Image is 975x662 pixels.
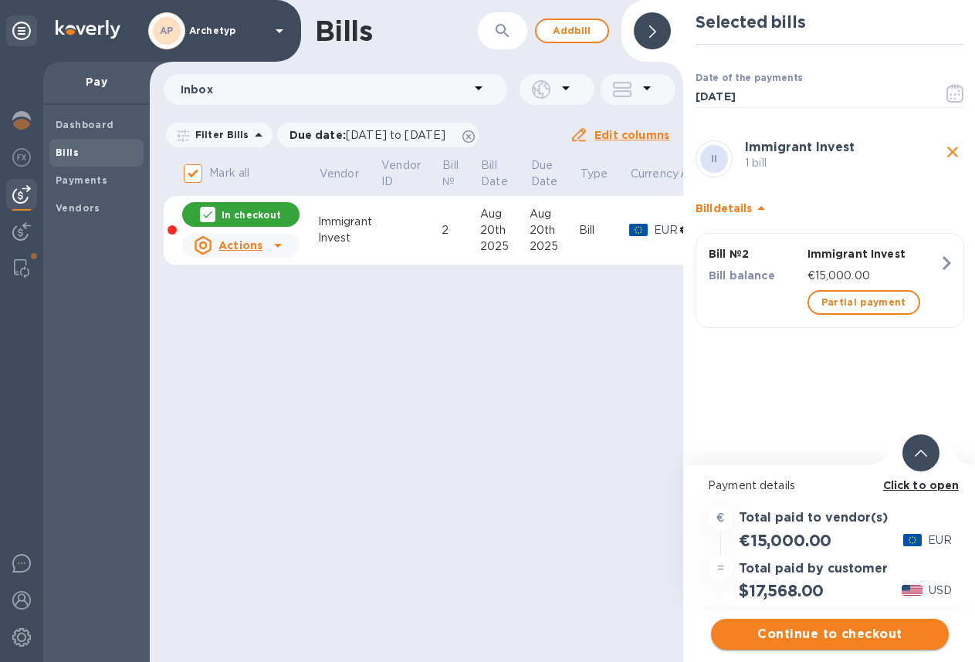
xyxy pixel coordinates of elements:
div: 20th [480,222,530,238]
span: Type [580,166,628,182]
p: Type [580,166,608,182]
div: Aug [480,206,530,222]
p: Vendor ID [381,157,421,190]
p: Bill № 2 [709,246,801,262]
p: In checkout [222,208,281,221]
b: Payments [56,174,107,186]
div: 2025 [480,238,530,255]
div: 2025 [530,238,579,255]
p: Pay [56,74,137,90]
div: Unpin categories [6,15,37,46]
p: Payment details [708,478,952,494]
u: Edit columns [594,129,669,141]
div: Invest [318,230,380,246]
span: Bill № [443,157,479,190]
p: Mark all [210,165,250,181]
p: Due Date [531,157,558,190]
p: Bill balance [709,268,801,283]
button: Addbill [535,19,609,43]
span: Add bill [549,22,595,40]
span: Bill Date [482,157,529,190]
p: Archetyp [189,25,266,36]
p: Inbox [181,82,469,97]
div: = [708,556,733,581]
button: close [941,140,964,164]
h3: Total paid by customer [739,562,888,576]
b: Bill details [696,202,752,214]
div: €15,000.00 [679,222,748,238]
p: EUR [654,222,679,238]
button: Continue to checkout [711,619,949,650]
p: EUR [928,532,952,549]
img: USD [902,585,923,596]
p: Currency [630,166,678,182]
p: Immigrant Invest [807,246,939,262]
strong: € [716,512,724,524]
b: Immigrant Invest [745,140,855,154]
p: 1 bill [745,155,941,171]
span: Continue to checkout [723,625,936,643]
div: Billdetails [696,184,964,233]
div: Bill [579,222,629,238]
b: Bills [56,147,79,158]
p: €15,000.00 [807,268,939,284]
h3: Total paid to vendor(s) [739,511,888,525]
div: Due date:[DATE] to [DATE] [277,123,479,147]
button: Partial payment [807,290,920,315]
b: Click to open [883,479,960,491]
u: Actions [218,239,262,252]
b: Vendors [56,202,100,214]
div: Immigrant [318,214,380,230]
span: Vendor ID [381,157,441,190]
b: II [711,153,718,164]
h2: $17,568.00 [739,581,824,600]
h1: Bills [315,15,372,47]
div: Aug [530,206,579,222]
p: USD [929,583,952,599]
span: Partial payment [821,293,906,312]
span: Amount [681,166,744,182]
div: 20th [530,222,579,238]
h2: €15,000.00 [739,531,831,550]
div: 2 [442,222,480,238]
p: Bill Date [482,157,509,190]
p: Due date : [289,127,454,143]
p: Amount [681,166,724,182]
span: [DATE] to [DATE] [346,129,445,141]
p: Bill № [443,157,459,190]
span: Vendor [319,166,378,182]
img: Logo [56,20,120,39]
b: AP [160,25,174,36]
button: Bill №2Immigrant InvestBill balance€15,000.00Partial payment [696,233,964,328]
img: Foreign exchange [12,148,31,167]
p: Filter Bills [189,128,249,141]
b: Dashboard [56,119,114,130]
h2: Selected bills [696,12,964,32]
p: Vendor [319,166,358,182]
label: Date of the payments [696,74,802,83]
span: Due Date [531,157,578,190]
